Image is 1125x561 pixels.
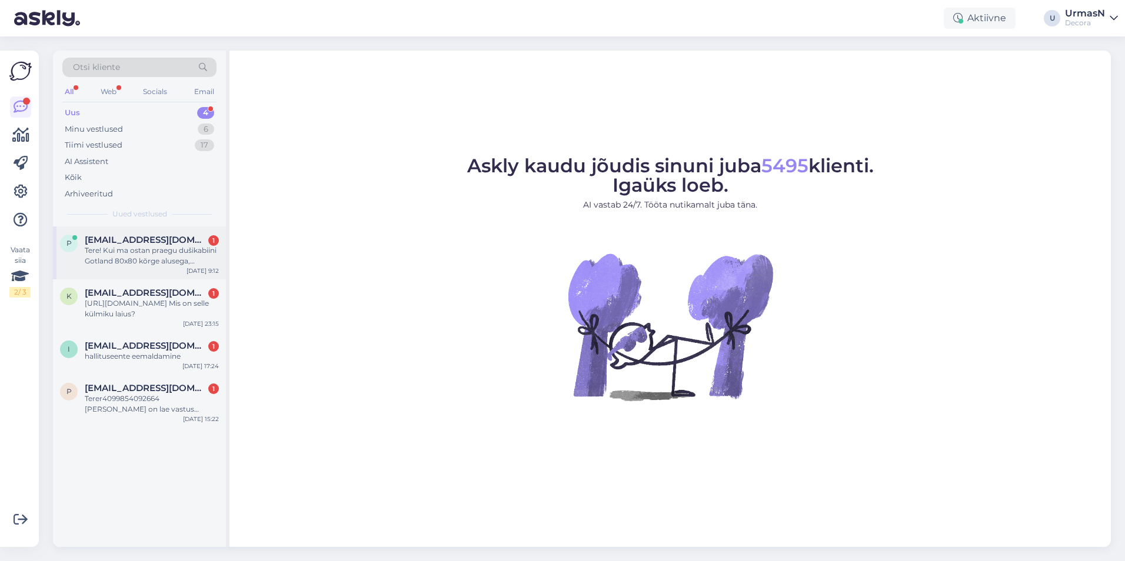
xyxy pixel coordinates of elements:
span: ilmo.sildos@ut.ee [85,340,207,351]
div: hallituseente eemaldamine [85,351,219,362]
div: 6 [198,123,214,135]
img: Askly Logo [9,60,32,82]
span: Otsi kliente [73,61,120,74]
div: [URL][DOMAIN_NAME] Mis on selle külmiku laius? [85,298,219,319]
span: p [66,239,72,248]
div: U [1044,10,1060,26]
div: Kõik [65,172,82,183]
span: Askly kaudu jõudis sinuni juba klienti. Igaüks loeb. [467,154,874,196]
div: [DATE] 15:22 [183,415,219,423]
div: 1 [208,341,219,352]
div: Socials [141,84,169,99]
div: All [62,84,76,99]
div: UrmasN [1065,9,1105,18]
a: UrmasNDecora [1065,9,1118,28]
div: Aktiivne [944,8,1016,29]
div: 17 [195,139,214,151]
div: [DATE] 9:12 [187,266,219,275]
div: 1 [208,235,219,246]
div: [DATE] 17:24 [182,362,219,370]
span: peeter.lts@gmail.com [85,235,207,245]
div: Uus [65,107,80,119]
div: [DATE] 23:15 [183,319,219,328]
span: i [68,345,70,353]
p: AI vastab 24/7. Tööta nutikamalt juba täna. [467,199,874,211]
img: No Chat active [564,221,776,432]
div: Terer4099854092664 [PERSON_NAME] on lae vastus [PERSON_NAME] laius? [85,393,219,415]
div: AI Assistent [65,156,108,168]
div: Tiimi vestlused [65,139,122,151]
span: p [66,387,72,396]
div: Vaata siia [9,245,31,298]
span: priit.nigola@gmail.com [85,383,207,393]
div: Decora [1065,18,1105,28]
div: 1 [208,383,219,394]
div: Arhiveeritud [65,188,113,200]
div: Web [98,84,119,99]
span: 5495 [761,154,808,177]
div: Email [192,84,217,99]
div: Tere! Kui ma ostan praegu dušikabiini Gotland 80x80 kõrge alusega, [PERSON_NAME] Duravit No.1, va... [85,245,219,266]
span: k [66,292,72,300]
div: 1 [208,288,219,299]
div: 4 [197,107,214,119]
div: Minu vestlused [65,123,123,135]
span: kristiina369@hotmail.com [85,288,207,298]
div: 2 / 3 [9,287,31,298]
span: Uued vestlused [112,209,167,219]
